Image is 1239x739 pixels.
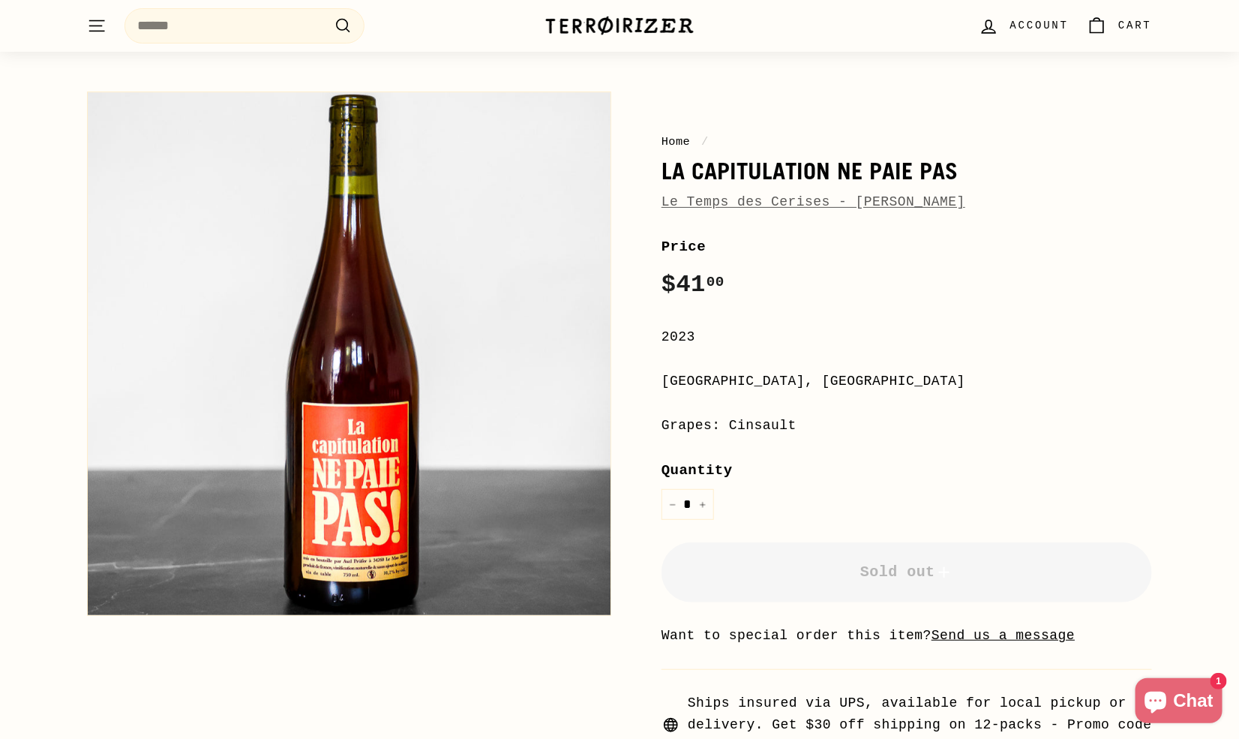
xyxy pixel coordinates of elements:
[706,274,724,290] sup: 00
[661,236,1152,258] label: Price
[661,625,1152,647] li: Want to special order this item?
[931,628,1075,643] a: Send us a message
[1118,17,1152,34] span: Cart
[661,489,714,520] input: quantity
[691,489,714,520] button: Increase item quantity by one
[661,459,1152,482] label: Quantity
[661,271,724,299] span: $41
[661,542,1152,602] button: Sold out
[661,326,1152,348] div: 2023
[661,135,691,149] a: Home
[1078,4,1161,48] a: Cart
[661,158,1152,184] h1: La Capitulation ne Paie pas
[661,194,965,209] a: Le Temps des Cerises - [PERSON_NAME]
[1131,678,1227,727] inbox-online-store-chat: Shopify online store chat
[661,489,684,520] button: Reduce item quantity by one
[661,133,1152,151] nav: breadcrumbs
[860,563,953,581] span: Sold out
[661,371,1152,392] div: [GEOGRAPHIC_DATA], [GEOGRAPHIC_DATA]
[88,92,610,615] img: La Capitulation ne Paie pas
[697,135,712,149] span: /
[661,415,1152,437] div: Grapes: Cinsault
[970,4,1078,48] a: Account
[1010,17,1069,34] span: Account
